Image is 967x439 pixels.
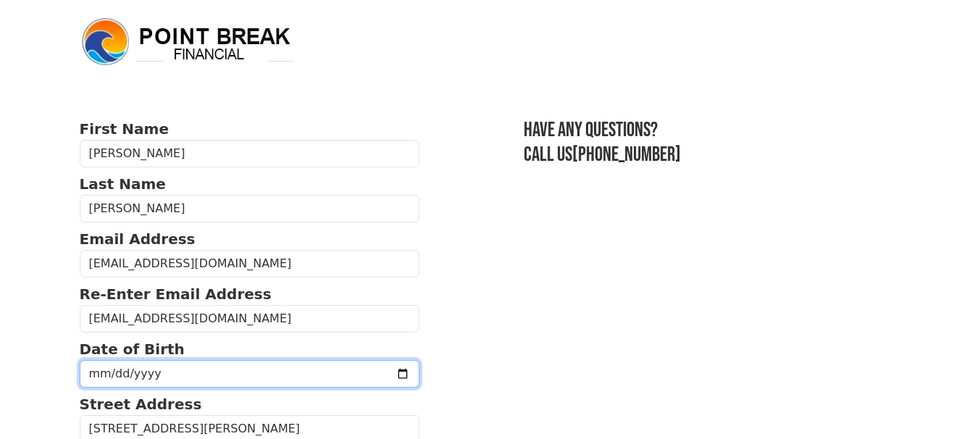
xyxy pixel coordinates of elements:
strong: Date of Birth [80,340,185,358]
h3: Have any questions? [524,118,887,143]
strong: Re-Enter Email Address [80,285,272,303]
strong: Street Address [80,396,202,413]
input: Re-Enter Email Address [80,305,420,333]
a: [PHONE_NUMBER] [572,143,681,167]
input: Email Address [80,250,420,277]
strong: Email Address [80,230,196,248]
input: Last Name [80,195,420,222]
strong: Last Name [80,175,166,193]
input: First Name [80,140,420,167]
h3: Call us [524,143,887,167]
img: logo.png [80,16,297,68]
strong: First Name [80,120,169,138]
